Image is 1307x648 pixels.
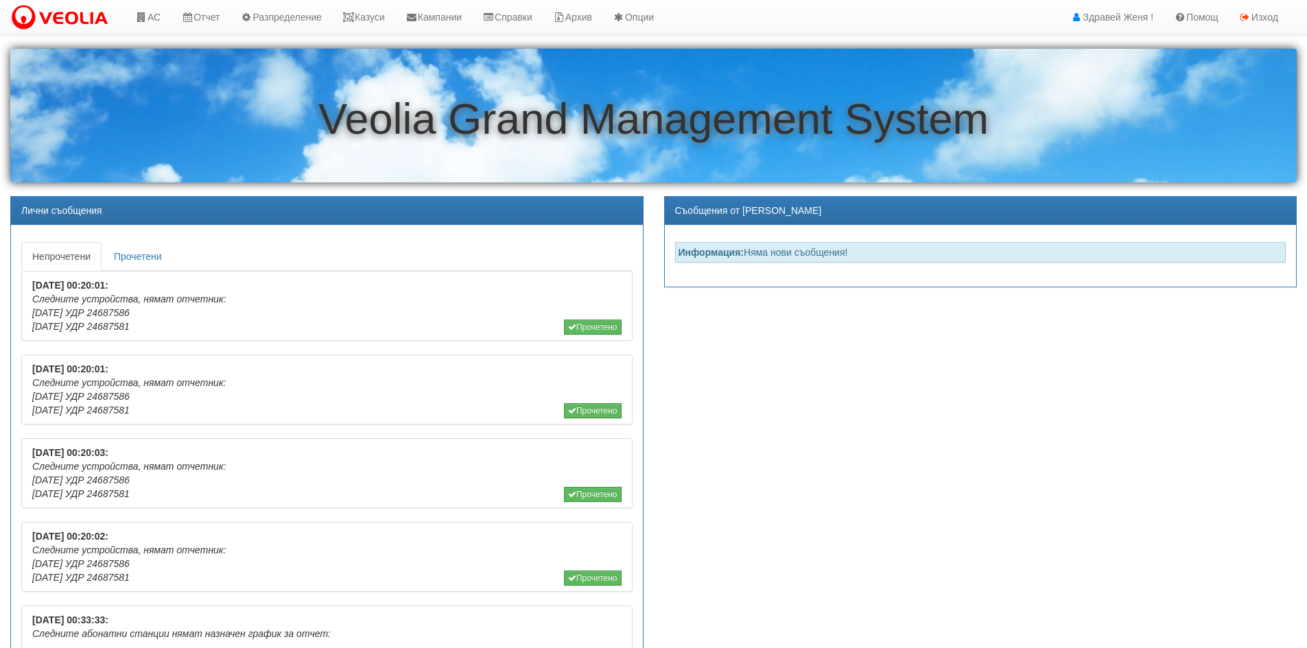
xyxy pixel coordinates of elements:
button: Прочетено [564,571,622,586]
button: Прочетено [564,320,622,335]
b: [DATE] 00:20:03: [32,447,108,458]
button: Прочетено [564,403,622,418]
div: Съобщения от [PERSON_NAME] [665,197,1297,225]
a: Непрочетени [21,242,102,271]
div: Няма нови съобщения! [675,242,1286,263]
b: [DATE] 00:20:01: [32,363,108,374]
a: Прочетени [103,242,173,271]
i: Следните устройства, нямат отчетник: [DATE] УДР 24687586 [DATE] УДР 24687581 [32,377,226,416]
strong: Информация: [679,247,744,258]
i: Следните устройства, нямат отчетник: [DATE] УДР 24687586 [DATE] УДР 24687581 [32,293,226,332]
div: Лични съобщения [11,197,643,225]
img: VeoliaLogo.png [10,3,115,32]
b: [DATE] 00:20:02: [32,531,108,542]
i: Следните устройства, нямат отчетник: [DATE] УДР 24687586 [DATE] УДР 24687581 [32,461,226,499]
i: Следните устройства, нямат отчетник: [DATE] УДР 24687586 [DATE] УДР 24687581 [32,544,226,583]
b: [DATE] 00:33:33: [32,614,108,625]
h1: Veolia Grand Management System [10,95,1297,143]
b: [DATE] 00:20:01: [32,280,108,291]
button: Прочетено [564,487,622,502]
